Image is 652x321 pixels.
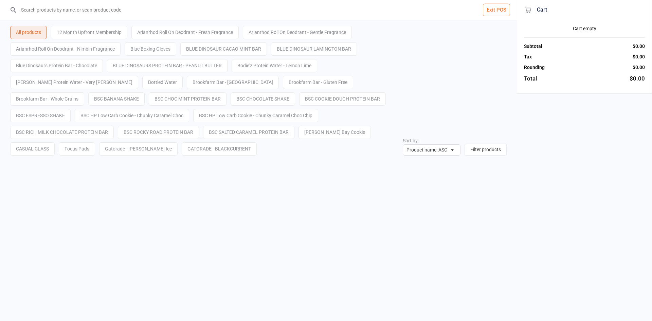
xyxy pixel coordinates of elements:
div: Blue Boxing Gloves [125,42,176,56]
div: BSC SALTED CARAMEL PROTEIN BAR [203,126,294,139]
div: Arianrhod Roll On Deodrant - Fresh Fragrance [131,26,239,39]
div: Gatorade - [PERSON_NAME] Ice [99,142,178,156]
div: $0.00 [633,53,645,60]
div: CASUAL CLASS [10,142,55,156]
div: Tax [524,53,532,60]
div: BSC CHOC MINT PROTEIN BAR [149,92,227,106]
div: [PERSON_NAME] Bay Cookie [298,126,371,139]
div: 12 Month Upfront Membership [51,26,127,39]
div: GATORADE - BLACKCURRENT [182,142,257,156]
div: BSC HP Low Carb Cookie - Chunky Caramel Choc Chip [193,109,318,122]
div: BSC CHOCOLATE SHAKE [231,92,295,106]
div: BLUE DINOSAURS PROTEIN BAR - PEANUT BUTTER [107,59,228,72]
div: $0.00 [633,64,645,71]
div: Brookfarm Bar - Gluten Free [283,76,353,89]
div: Total [524,74,537,83]
div: BLUE DINOSAUR LAMINGTON BAR [271,42,357,56]
button: Filter products [465,144,507,156]
div: Blue Dinosaurs Protein Bar - Chocolate [10,59,103,72]
div: Rounding [524,64,545,71]
div: BSC BANANA SHAKE [88,92,145,106]
label: Sort by: [403,138,419,143]
div: BSC HP Low Carb Cookie - Chunky Caramel Choc [75,109,189,122]
button: Exit POS [483,4,510,16]
div: BSC COOKIE DOUGH PROTEIN BAR [299,92,386,106]
div: BSC RICH MILK CHOCOLATE PROTEIN BAR [10,126,114,139]
div: Bodie'z Protein Water - Lemon Lime [232,59,317,72]
div: Arianrhod Roll On Deodrant - Gentle Fragrance [243,26,352,39]
div: BSC ROCKY ROAD PROTEIN BAR [118,126,199,139]
div: Focus Pads [59,142,95,156]
div: Cart empty [524,25,645,32]
div: Brookfarm Bar - [GEOGRAPHIC_DATA] [187,76,279,89]
div: [PERSON_NAME] Protein Water - Very [PERSON_NAME] [10,76,138,89]
div: Bottled Water [142,76,183,89]
div: BSC ESPRESSO SHAKE [10,109,71,122]
div: All products [10,26,47,39]
div: BLUE DINOSAUR CACAO MINT BAR [180,42,267,56]
div: Arianrhod Roll On Deodrant - Nimbin Fragrance [10,42,121,56]
div: $0.00 [630,74,645,83]
div: Brookfarm Bar - Whole Grains [10,92,84,106]
div: $0.00 [633,43,645,50]
div: Subtotal [524,43,542,50]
